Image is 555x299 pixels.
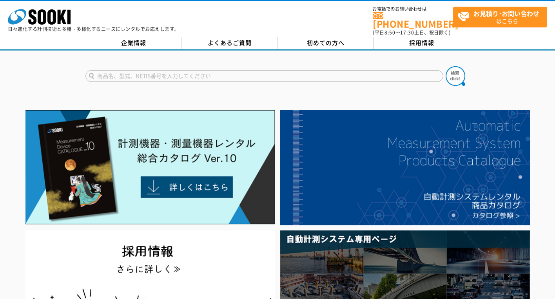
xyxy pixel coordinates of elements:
input: 商品名、型式、NETIS番号を入力してください [85,70,443,82]
img: 自動計測システムカタログ [280,110,530,225]
a: よくあるご質問 [181,37,277,49]
span: 17:30 [400,29,414,36]
a: 企業情報 [85,37,181,49]
span: お電話でのお問い合わせは [373,7,453,11]
a: お見積り･お問い合わせはこちら [453,7,547,27]
a: [PHONE_NUMBER] [373,12,453,28]
img: btn_search.png [446,66,465,86]
span: はこちら [457,7,547,27]
p: 日々進化する計測技術と多種・多様化するニーズにレンタルでお応えします。 [8,27,180,31]
a: 採用情報 [374,37,470,49]
span: 8:50 [385,29,395,36]
a: 初めての方へ [277,37,374,49]
span: 初めての方へ [307,38,345,47]
strong: お見積り･お問い合わせ [473,9,539,18]
span: (平日 ～ 土日、祝日除く) [373,29,450,36]
img: Catalog Ver10 [25,110,275,225]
